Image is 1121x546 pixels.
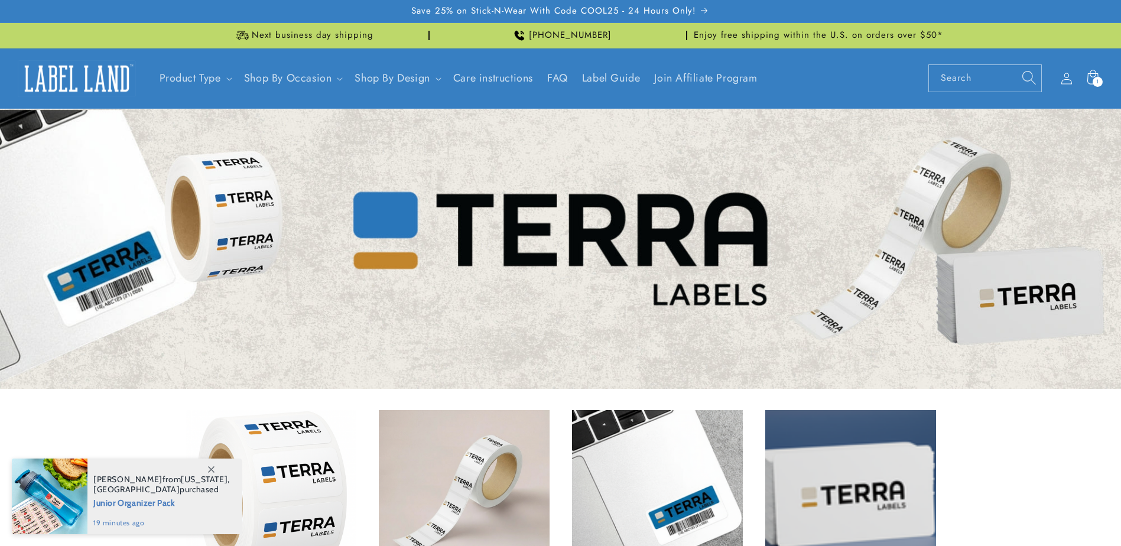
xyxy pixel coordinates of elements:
span: FAQ [547,71,568,85]
span: Next business day shipping [252,30,373,41]
a: Label Guide [575,64,648,92]
span: [US_STATE] [181,474,228,485]
div: Announcement [434,23,687,48]
div: Announcement [177,23,430,48]
span: Shop By Occasion [244,71,332,85]
a: Product Type [160,70,221,86]
a: Join Affiliate Program [647,64,764,92]
a: Care instructions [446,64,540,92]
a: Shop By Design [355,70,430,86]
span: Save 25% on Stick-N-Wear With Code COOL25 - 24 Hours Only! [411,5,696,17]
span: [PHONE_NUMBER] [529,30,612,41]
span: Care instructions [453,71,533,85]
summary: Shop By Design [347,64,446,92]
span: [PERSON_NAME] [93,474,163,485]
span: Join Affiliate Program [654,71,757,85]
span: from , purchased [93,474,230,495]
summary: Shop By Occasion [237,64,348,92]
a: FAQ [540,64,575,92]
button: Search [1016,64,1042,90]
div: Announcement [692,23,945,48]
span: [GEOGRAPHIC_DATA] [93,484,180,495]
span: 1 [1096,77,1099,87]
img: Label Land [18,60,136,97]
span: Label Guide [582,71,641,85]
summary: Product Type [152,64,237,92]
span: Enjoy free shipping within the U.S. on orders over $50* [694,30,943,41]
a: Label Land [14,56,141,101]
